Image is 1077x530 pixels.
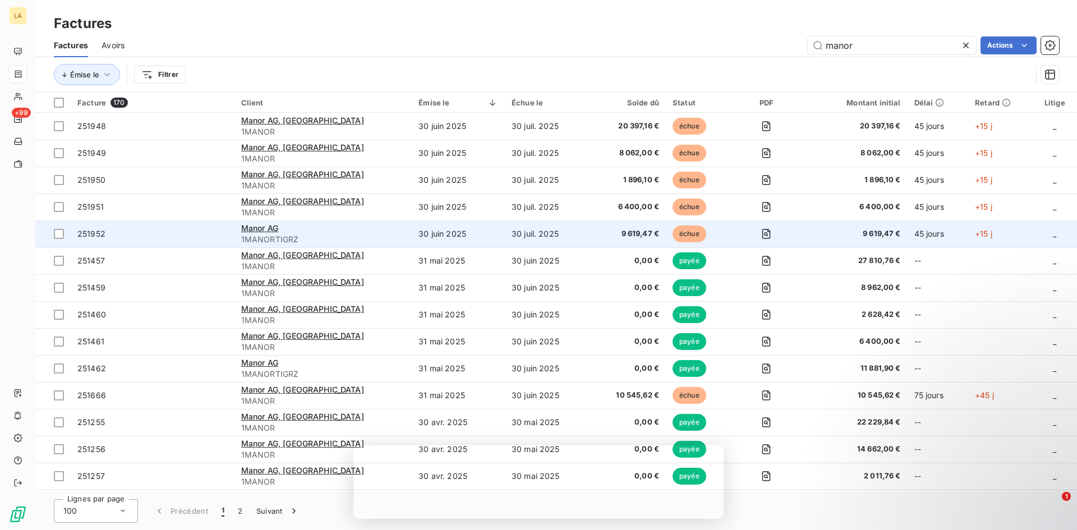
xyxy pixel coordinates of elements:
span: Manor AG, [GEOGRAPHIC_DATA] [241,304,364,314]
span: payée [673,279,706,296]
span: 251951 [77,202,104,211]
td: 30 juil. 2025 [505,113,592,140]
span: payée [673,360,706,377]
span: Manor AG [241,223,278,233]
span: 1MANOR [241,207,406,218]
span: 251461 [77,337,104,346]
span: 251948 [77,121,106,131]
span: 1MANOR [241,422,406,434]
span: 9 619,47 € [599,228,659,239]
span: 6 400,00 € [809,201,901,213]
input: Rechercher [808,36,976,54]
button: Actions [981,36,1037,54]
span: 1MANOR [241,288,406,299]
span: 1MANORTIGRZ [241,368,406,380]
span: _ [1053,148,1056,158]
span: payée [673,306,706,323]
td: 30 juil. 2025 [505,167,592,193]
span: _ [1053,390,1056,400]
span: 1 896,10 € [809,174,901,186]
span: 20 397,16 € [599,121,659,132]
td: -- [908,409,969,436]
td: 31 mai 2025 [412,274,505,301]
span: Manor AG, [GEOGRAPHIC_DATA] [241,116,364,125]
div: LA [9,7,27,25]
span: 9 619,47 € [809,228,901,239]
span: 0,00 € [599,336,659,347]
span: Manor AG, [GEOGRAPHIC_DATA] [241,466,364,475]
div: Client [241,98,406,107]
span: _ [1053,121,1056,131]
td: 30 juin 2025 [505,382,592,409]
button: Suivant [250,499,306,523]
span: Manor AG, [GEOGRAPHIC_DATA] [241,250,364,260]
span: échue [673,145,706,162]
span: 251457 [77,256,105,265]
td: 45 jours [908,113,969,140]
span: 1MANORTIGRZ [241,234,406,245]
span: 1 896,10 € [599,174,659,186]
span: Factures [54,40,88,51]
span: 8 062,00 € [809,148,901,159]
button: Émise le [54,64,120,85]
span: 0,00 € [599,363,659,374]
span: _ [1053,202,1056,211]
span: 6 400,00 € [599,201,659,213]
button: Filtrer [134,66,186,84]
span: 1MANOR [241,180,406,191]
span: 11 881,90 € [809,363,901,374]
div: Montant initial [809,98,901,107]
td: 75 jours [908,382,969,409]
div: Statut [673,98,724,107]
span: 1MANOR [241,342,406,353]
span: échue [673,387,706,404]
span: 251257 [77,471,105,481]
div: Solde dû [599,98,659,107]
td: 30 mai 2025 [505,409,592,436]
td: 30 juin 2025 [505,301,592,328]
td: 30 juin 2025 [505,328,592,355]
td: -- [908,301,969,328]
td: 30 juin 2025 [412,140,505,167]
span: 251256 [77,444,105,454]
iframe: Enquête de LeanPay [353,445,724,519]
div: Délai [914,98,962,107]
td: 30 avr. 2025 [412,409,505,436]
div: Litige [1039,98,1070,107]
button: 1 [215,499,231,523]
td: 45 jours [908,220,969,247]
span: payée [673,441,706,458]
td: 31 mai 2025 [412,247,505,274]
span: 251666 [77,390,106,400]
span: 10 545,62 € [599,390,659,401]
span: 8 062,00 € [599,148,659,159]
span: _ [1053,417,1056,427]
span: 1 [1062,492,1071,501]
div: Retard [975,98,1025,107]
td: 30 juin 2025 [505,247,592,274]
span: 0,00 € [599,255,659,266]
span: Manor AG, [GEOGRAPHIC_DATA] [241,412,364,421]
span: 1MANOR [241,261,406,272]
td: 30 juil. 2025 [505,193,592,220]
span: 251459 [77,283,105,292]
h3: Factures [54,13,112,34]
span: Manor AG, [GEOGRAPHIC_DATA] [241,196,364,206]
div: Échue le [512,98,586,107]
div: PDF [738,98,795,107]
td: -- [908,328,969,355]
td: 30 juin 2025 [412,167,505,193]
span: 1MANOR [241,315,406,326]
span: +15 j [975,175,992,185]
span: 100 [63,505,77,517]
span: +15 j [975,121,992,131]
span: Manor AG [241,358,278,367]
td: 30 juil. 2025 [505,140,592,167]
td: 31 mai 2025 [412,328,505,355]
span: 1 [222,505,224,517]
span: Avoirs [102,40,125,51]
span: 10 545,62 € [809,390,901,401]
span: échue [673,225,706,242]
span: Manor AG, [GEOGRAPHIC_DATA] [241,439,364,448]
td: 30 avr. 2025 [412,436,505,463]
